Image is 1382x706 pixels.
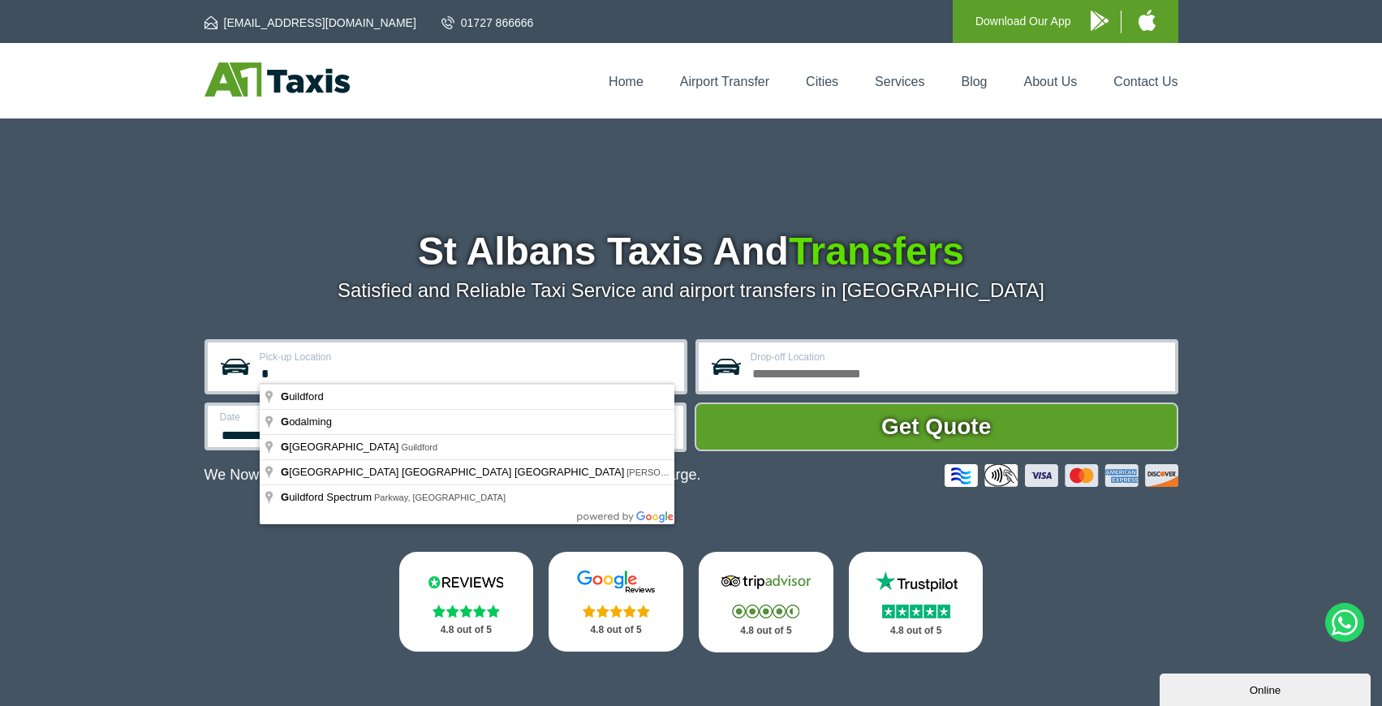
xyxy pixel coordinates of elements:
[583,605,650,618] img: Stars
[882,605,950,618] img: Stars
[849,552,984,652] a: Trustpilot Stars 4.8 out of 5
[680,75,769,88] a: Airport Transfer
[374,493,506,502] span: Parkway, [GEOGRAPHIC_DATA]
[281,441,289,453] span: G
[975,11,1071,32] p: Download Our App
[717,570,815,594] img: Tripadvisor
[417,570,514,594] img: Reviews.io
[1160,670,1374,706] iframe: chat widget
[609,75,644,88] a: Home
[205,279,1178,302] p: Satisfied and Reliable Taxi Service and airport transfers in [GEOGRAPHIC_DATA]
[1024,75,1078,88] a: About Us
[281,466,289,478] span: G
[205,232,1178,271] h1: St Albans Taxis And
[1139,10,1156,31] img: A1 Taxis iPhone App
[751,352,1165,362] label: Drop-off Location
[441,15,534,31] a: 01727 866666
[399,552,534,652] a: Reviews.io Stars 4.8 out of 5
[567,570,665,594] img: Google
[717,621,816,641] p: 4.8 out of 5
[220,412,428,422] label: Date
[961,75,987,88] a: Blog
[875,75,924,88] a: Services
[205,467,701,484] p: We Now Accept Card & Contactless Payment In
[260,352,674,362] label: Pick-up Location
[281,491,289,503] span: G
[945,464,1178,487] img: Credit And Debit Cards
[549,552,683,652] a: Google Stars 4.8 out of 5
[433,605,500,618] img: Stars
[281,390,289,403] span: G
[205,15,416,31] a: [EMAIL_ADDRESS][DOMAIN_NAME]
[806,75,838,88] a: Cities
[867,621,966,641] p: 4.8 out of 5
[401,442,437,452] span: Guildford
[1091,11,1109,31] img: A1 Taxis Android App
[281,415,334,428] span: odalming
[205,62,350,97] img: A1 Taxis St Albans LTD
[699,552,833,652] a: Tripadvisor Stars 4.8 out of 5
[1113,75,1177,88] a: Contact Us
[281,466,626,478] span: [GEOGRAPHIC_DATA] [GEOGRAPHIC_DATA] [GEOGRAPHIC_DATA]
[417,620,516,640] p: 4.8 out of 5
[281,390,326,403] span: uildford
[868,570,965,594] img: Trustpilot
[281,415,289,428] span: G
[566,620,665,640] p: 4.8 out of 5
[281,491,374,503] span: uildford Spectrum
[626,467,737,477] span: [PERSON_NAME], Gatwick
[695,403,1178,451] button: Get Quote
[281,441,401,453] span: [GEOGRAPHIC_DATA]
[732,605,799,618] img: Stars
[789,230,964,273] span: Transfers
